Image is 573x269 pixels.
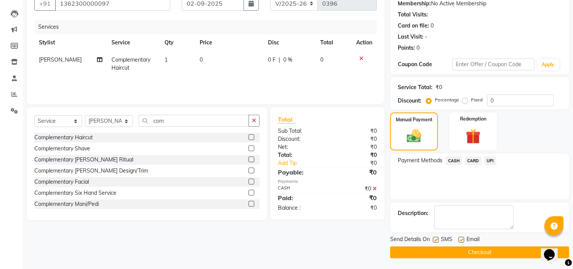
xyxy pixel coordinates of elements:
div: Complementary [PERSON_NAME] Ritual [34,156,133,164]
div: Payable: [272,168,328,177]
span: 0 [321,56,324,63]
div: Complementary Haircut [34,134,93,142]
div: Discount: [272,135,328,143]
div: ₹0 [337,159,383,167]
span: Email [466,235,479,245]
div: - [425,33,427,41]
div: Complementary Mani/Pedi [34,200,99,208]
div: 0 [416,44,420,52]
th: Qty [160,34,195,51]
span: 1 [165,56,168,63]
div: Complementary Facial [34,178,89,186]
div: Balance : [272,204,328,212]
span: 0 % [283,56,292,64]
div: ₹0 [328,151,383,159]
div: ₹0 [328,168,383,177]
label: Fixed [471,96,483,103]
div: CASH [272,185,328,193]
a: Add Tip [272,159,337,167]
div: ₹0 [328,193,383,202]
div: Sub Total: [272,127,328,135]
div: Complementary Six Hand Service [34,189,116,197]
span: Total [278,116,295,124]
div: Total Visits: [398,11,428,19]
span: 0 [200,56,203,63]
div: ₹0 [328,204,383,212]
div: ₹0 [436,83,442,91]
div: Description: [398,209,428,217]
span: | [279,56,280,64]
div: ₹0 [328,127,383,135]
th: Total [316,34,352,51]
input: Enter Offer / Coupon Code [452,59,534,70]
span: SMS [441,235,452,245]
div: Paid: [272,193,328,202]
div: Net: [272,143,328,151]
label: Percentage [435,96,459,103]
div: Services [35,20,383,34]
label: Redemption [460,116,486,122]
span: Complementary Haircut [112,56,151,71]
div: Coupon Code [398,60,452,68]
span: [PERSON_NAME] [39,56,82,63]
th: Action [352,34,377,51]
span: Send Details On [390,235,430,245]
div: ₹0 [328,143,383,151]
div: Payments [278,178,377,185]
th: Disc [263,34,316,51]
div: Service Total: [398,83,433,91]
iframe: chat widget [541,238,565,261]
div: Complementary Shave [34,145,90,153]
div: ₹0 [328,185,383,193]
div: Points: [398,44,415,52]
input: Search or Scan [139,115,249,127]
span: Payment Methods [398,157,442,165]
label: Manual Payment [396,116,433,123]
span: UPI [484,157,496,165]
th: Service [107,34,160,51]
th: Stylist [34,34,107,51]
span: CARD [465,157,481,165]
div: Last Visit: [398,33,423,41]
button: Apply [537,59,559,70]
img: _cash.svg [402,128,425,144]
div: Discount: [398,97,421,105]
button: Checkout [390,246,569,258]
th: Price [195,34,263,51]
div: Card on file: [398,22,429,30]
span: CASH [445,157,462,165]
div: Total: [272,151,328,159]
div: ₹0 [328,135,383,143]
div: Complementary [PERSON_NAME] Design/Trim [34,167,148,175]
div: 0 [431,22,434,30]
span: 0 F [268,56,276,64]
img: _gift.svg [461,127,485,146]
